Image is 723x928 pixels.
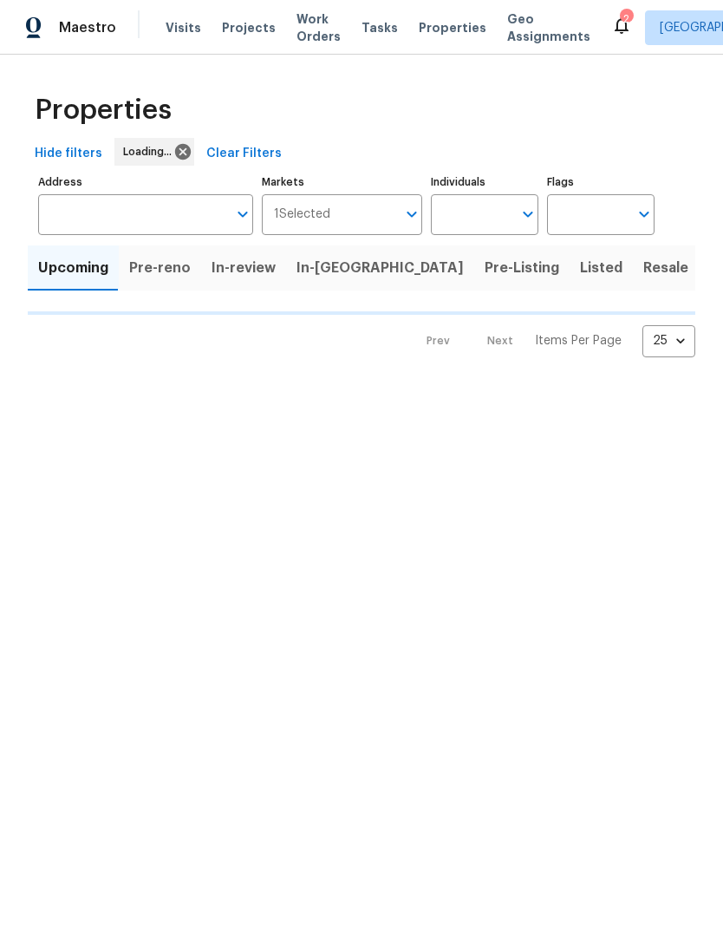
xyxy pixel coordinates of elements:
[59,19,116,36] span: Maestro
[547,177,655,187] label: Flags
[296,10,341,45] span: Work Orders
[419,19,486,36] span: Properties
[28,138,109,170] button: Hide filters
[123,143,179,160] span: Loading...
[642,318,695,363] div: 25
[400,202,424,226] button: Open
[35,101,172,119] span: Properties
[632,202,656,226] button: Open
[222,19,276,36] span: Projects
[262,177,423,187] label: Markets
[507,10,590,45] span: Geo Assignments
[274,207,330,222] span: 1 Selected
[410,325,695,357] nav: Pagination Navigation
[38,256,108,280] span: Upcoming
[643,256,688,280] span: Resale
[485,256,559,280] span: Pre-Listing
[231,202,255,226] button: Open
[199,138,289,170] button: Clear Filters
[212,256,276,280] span: In-review
[35,143,102,165] span: Hide filters
[296,256,464,280] span: In-[GEOGRAPHIC_DATA]
[206,143,282,165] span: Clear Filters
[580,256,622,280] span: Listed
[516,202,540,226] button: Open
[535,332,622,350] p: Items Per Page
[38,177,253,187] label: Address
[166,19,201,36] span: Visits
[129,256,191,280] span: Pre-reno
[431,177,538,187] label: Individuals
[114,138,194,166] div: Loading...
[620,10,632,28] div: 2
[361,22,398,34] span: Tasks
